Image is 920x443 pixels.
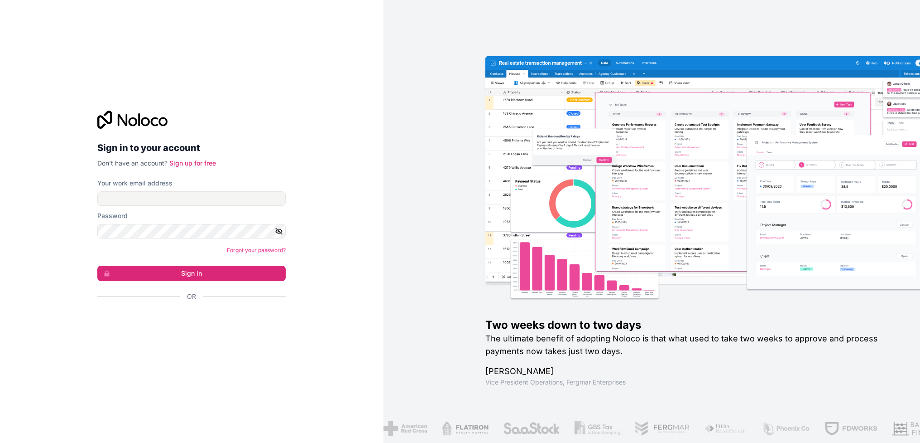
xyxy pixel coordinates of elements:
input: Email address [97,191,286,206]
span: Don't have an account? [97,159,168,167]
label: Password [97,211,128,220]
img: /assets/phoenix-BREaitsQ.png [759,421,808,436]
input: Password [97,224,286,239]
label: Your work email address [97,179,172,188]
img: /assets/flatiron-C8eUkumj.png [440,421,487,436]
h1: Two weeks down to two days [485,318,891,332]
span: Or [187,292,196,301]
button: Sign in [97,266,286,281]
img: /assets/saastock-C6Zbiodz.png [501,421,558,436]
img: /assets/american-red-cross-BAupjrZR.png [381,421,425,436]
h2: The ultimate benefit of adopting Noloco is that what used to take two weeks to approve and proces... [485,332,891,358]
h1: [PERSON_NAME] [485,365,891,378]
h2: Sign in to your account [97,140,286,156]
img: /assets/fergmar-CudnrXN5.png [632,421,688,436]
img: /assets/fdworks-Bi04fVtw.png [822,421,875,436]
a: Forgot your password? [227,247,286,253]
a: Sign up for free [169,159,216,167]
img: /assets/fiera-fwj2N5v4.png [702,421,745,436]
img: /assets/gbstax-C-GtDUiK.png [572,421,618,436]
h1: Vice President Operations , Fergmar Enterprises [485,378,891,387]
